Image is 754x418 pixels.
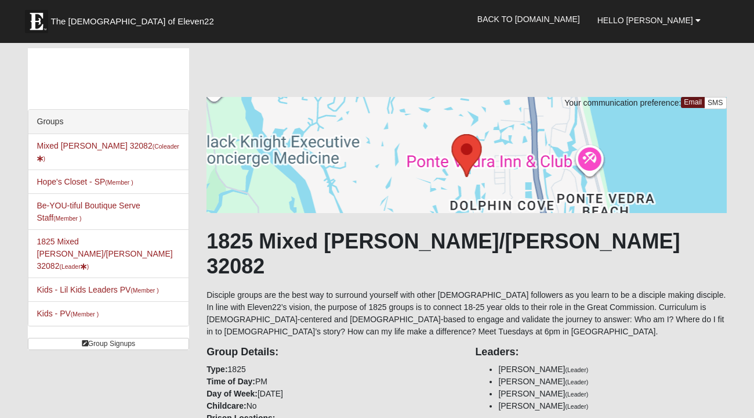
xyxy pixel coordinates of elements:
[206,389,258,398] strong: Day of Week:
[704,97,727,109] a: SMS
[206,377,255,386] strong: Time of Day:
[28,110,189,134] div: Groups
[498,363,726,376] li: [PERSON_NAME]
[130,287,158,294] small: (Member )
[59,263,89,270] small: (Leader )
[51,16,214,27] span: The [DEMOGRAPHIC_DATA] of Eleven22
[469,5,589,34] a: Back to [DOMAIN_NAME]
[37,141,179,163] a: Mixed [PERSON_NAME] 32082(Coleader)
[37,237,173,271] a: 1825 Mixed [PERSON_NAME]/[PERSON_NAME] 32082(Leader)
[597,16,693,25] span: Hello [PERSON_NAME]
[565,391,589,398] small: (Leader)
[53,215,81,222] small: (Member )
[105,179,133,186] small: (Member )
[206,346,458,359] h4: Group Details:
[565,366,589,373] small: (Leader)
[19,4,251,33] a: The [DEMOGRAPHIC_DATA] of Eleven22
[206,365,227,374] strong: Type:
[71,311,99,318] small: (Member )
[37,309,99,318] a: Kids - PV(Member )
[498,388,726,400] li: [PERSON_NAME]
[564,98,681,107] span: Your communication preference:
[498,376,726,388] li: [PERSON_NAME]
[681,97,705,108] a: Email
[206,229,726,279] h1: 1825 Mixed [PERSON_NAME]/[PERSON_NAME] 32082
[475,346,726,359] h4: Leaders:
[37,285,159,294] a: Kids - Lil Kids Leaders PV(Member )
[37,177,133,186] a: Hope's Closet - SP(Member )
[25,10,48,33] img: Eleven22 logo
[565,379,589,385] small: (Leader)
[37,143,179,162] small: (Coleader )
[37,201,140,222] a: Be-YOU-tiful Boutique Serve Staff(Member )
[589,6,709,35] a: Hello [PERSON_NAME]
[28,338,190,350] a: Group Signups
